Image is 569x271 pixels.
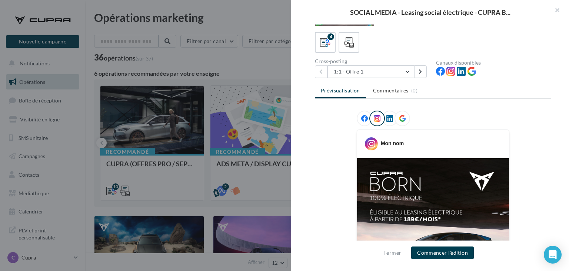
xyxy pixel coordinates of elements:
div: Cross-posting [315,59,430,64]
div: 4 [327,33,334,40]
span: Commentaires [373,87,409,94]
span: (0) [411,88,417,94]
button: Commencer l'édition [411,246,474,259]
button: 1:1 - Offre 1 [327,65,414,78]
div: Mon nom [381,140,404,147]
div: Canaux disponibles [436,60,551,65]
button: Fermer [380,248,404,257]
div: Open Intercom Messenger [544,246,562,264]
span: SOCIAL MEDIA - Leasing social électrique - CUPRA B... [350,9,510,16]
